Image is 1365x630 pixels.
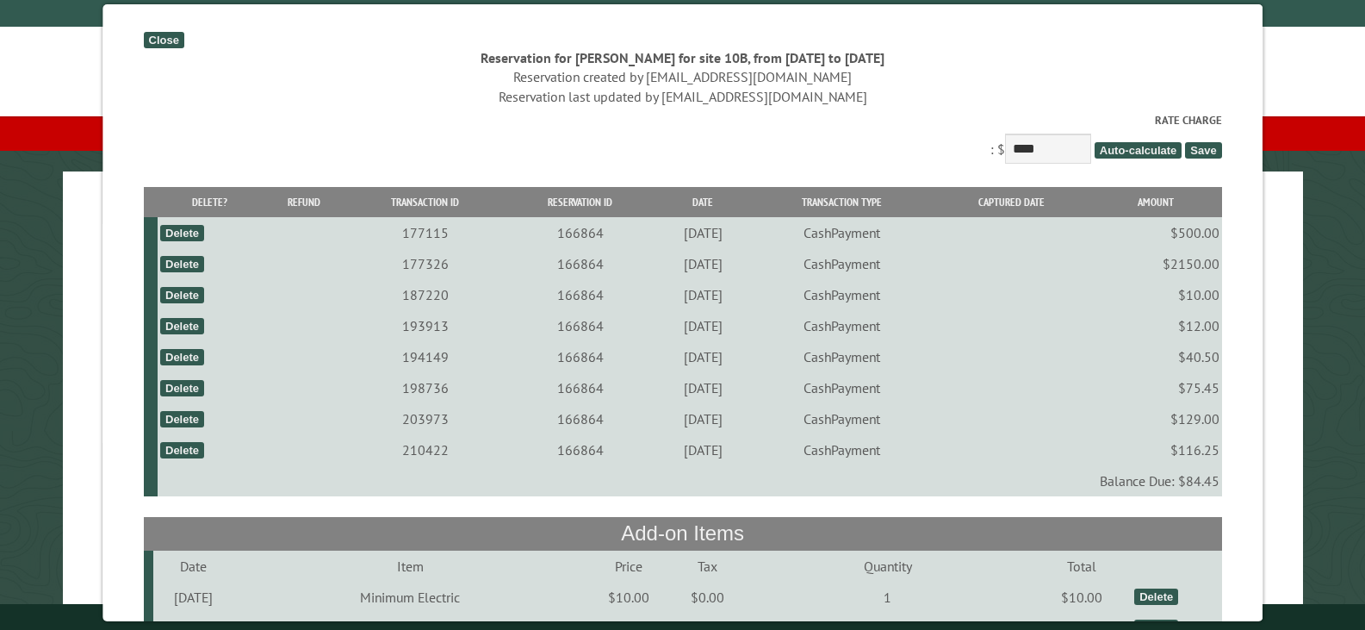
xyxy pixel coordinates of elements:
div: Delete [160,411,204,427]
td: 166864 [505,248,656,279]
td: [DATE] [656,248,750,279]
td: $10.00 [586,582,672,613]
td: CashPayment [750,248,934,279]
td: Balance Due: $84.45 [158,465,1222,496]
td: 166864 [505,310,656,341]
td: Date [153,551,234,582]
td: $0.00 [672,582,743,613]
div: Delete [160,380,204,396]
th: Transaction Type [750,187,934,217]
div: : $ [143,112,1221,168]
div: Delete [160,256,204,272]
td: 1 [742,582,1032,613]
span: Save [1185,142,1221,159]
td: $116.25 [1089,434,1222,465]
td: 177115 [346,217,505,248]
div: Close [143,32,183,48]
td: $2150.00 [1089,248,1222,279]
div: Delete [160,318,204,334]
td: CashPayment [750,403,934,434]
th: Captured Date [934,187,1089,217]
div: Delete [160,442,204,458]
td: $129.00 [1089,403,1222,434]
td: Total [1032,551,1132,582]
td: 203973 [346,403,505,434]
td: CashPayment [750,217,934,248]
th: Transaction ID [346,187,505,217]
div: Delete [1134,589,1178,605]
td: 194149 [346,341,505,372]
td: [DATE] [656,217,750,248]
td: CashPayment [750,372,934,403]
td: 166864 [505,341,656,372]
td: CashPayment [750,341,934,372]
td: Minimum Electric [234,582,586,613]
td: 166864 [505,403,656,434]
td: $500.00 [1089,217,1222,248]
td: Tax [672,551,743,582]
td: 187220 [346,279,505,310]
div: Delete [160,225,204,241]
div: Delete [160,287,204,303]
div: Reservation for [PERSON_NAME] for site 10B, from [DATE] to [DATE] [143,48,1221,67]
td: $10.00 [1032,582,1132,613]
td: $40.50 [1089,341,1222,372]
td: Quantity [742,551,1032,582]
div: Reservation created by [EMAIL_ADDRESS][DOMAIN_NAME] [143,67,1221,86]
div: Reservation last updated by [EMAIL_ADDRESS][DOMAIN_NAME] [143,87,1221,106]
td: 210422 [346,434,505,465]
th: Date [656,187,750,217]
td: 198736 [346,372,505,403]
span: Auto-calculate [1095,142,1182,159]
td: Item [234,551,586,582]
th: Reservation ID [505,187,656,217]
small: © Campground Commander LLC. All rights reserved. [586,611,780,622]
td: CashPayment [750,310,934,341]
th: Add-on Items [143,517,1221,550]
td: [DATE] [656,372,750,403]
td: 166864 [505,434,656,465]
label: Rate Charge [143,112,1221,128]
td: 193913 [346,310,505,341]
td: CashPayment [750,279,934,310]
td: [DATE] [656,310,750,341]
td: [DATE] [656,434,750,465]
td: $75.45 [1089,372,1222,403]
td: [DATE] [656,279,750,310]
th: Refund [263,187,346,217]
td: 166864 [505,217,656,248]
th: Delete? [158,187,263,217]
td: [DATE] [153,582,234,613]
td: [DATE] [656,341,750,372]
td: $10.00 [1089,279,1222,310]
td: $12.00 [1089,310,1222,341]
td: 166864 [505,372,656,403]
div: Delete [160,349,204,365]
th: Amount [1089,187,1222,217]
td: Price [586,551,672,582]
td: [DATE] [656,403,750,434]
td: CashPayment [750,434,934,465]
td: 177326 [346,248,505,279]
td: 166864 [505,279,656,310]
